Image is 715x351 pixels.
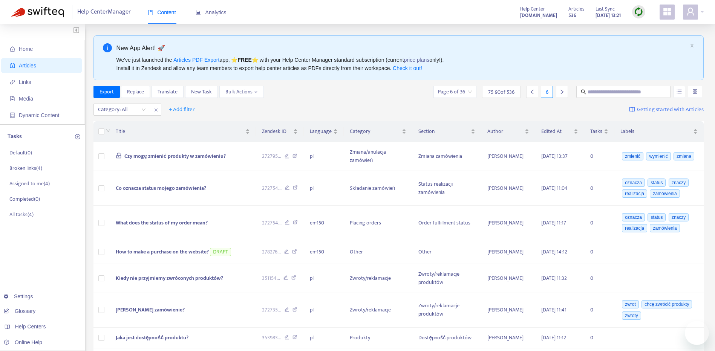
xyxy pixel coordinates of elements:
span: New Task [191,88,212,96]
td: [PERSON_NAME] [481,142,535,171]
td: pl [304,171,344,206]
th: Edited At [535,121,585,142]
a: Getting started with Articles [629,104,704,116]
a: Articles PDF Export [173,57,219,63]
p: Completed ( 0 ) [9,195,40,203]
td: 0 [584,264,614,293]
span: wymienić [646,152,671,160]
span: Section [418,127,469,136]
span: 272754 ... [262,184,282,192]
a: [DOMAIN_NAME] [520,11,557,20]
span: [DATE] 11:12 [541,333,566,342]
td: Zmiana zamówienia [412,142,481,171]
span: file-image [10,96,15,101]
span: lock [116,153,122,159]
td: [PERSON_NAME] [481,293,535,328]
span: unordered-list [677,89,682,94]
strong: 536 [568,11,576,20]
td: [PERSON_NAME] [481,171,535,206]
span: Help Centers [15,324,46,330]
p: All tasks ( 4 ) [9,211,34,218]
td: pl [304,328,344,348]
span: How to make a purchase on the website? [116,247,209,256]
td: Placing orders [344,206,412,240]
a: price plans [404,57,430,63]
b: FREE [237,57,251,63]
span: Tasks [590,127,602,136]
td: en-150 [304,206,344,240]
span: Export [100,88,114,96]
span: 351154 ... [262,274,280,282]
span: [DATE] 14:12 [541,247,567,256]
span: container [10,113,15,118]
span: zamówienia [650,224,680,232]
td: 0 [584,171,614,206]
button: Export [93,86,120,98]
td: 0 [584,240,614,264]
th: Zendesk ID [256,121,304,142]
span: close [151,105,161,114]
button: Translate [152,86,184,98]
th: Labels [614,121,704,142]
img: image-link [629,107,635,113]
span: oznacza [622,179,645,187]
button: unordered-list [674,86,685,98]
td: pl [304,142,344,171]
span: Category [350,127,400,136]
span: user [686,7,695,16]
span: [DATE] 11:17 [541,218,566,227]
span: 272754 ... [262,219,282,227]
iframe: Przycisk uruchamiania okna komunikatora, konwersacja w toku [685,321,709,345]
span: account-book [10,63,15,68]
span: 272795 ... [262,152,281,160]
td: [PERSON_NAME] [481,206,535,240]
span: Replace [127,88,144,96]
span: 278276 ... [262,248,281,256]
span: Author [487,127,523,136]
span: DRAFT [210,248,231,256]
th: Category [344,121,412,142]
span: zwrot [622,300,639,308]
span: home [10,46,15,52]
img: sync.dc5367851b00ba804db3.png [634,7,643,17]
div: New App Alert! 🚀 [116,43,687,53]
span: book [148,10,153,15]
div: We've just launched the app, ⭐ ⭐️ with your Help Center Manager standard subscription (current on... [116,56,687,72]
span: Links [19,79,31,85]
th: Title [110,121,256,142]
span: Analytics [196,9,227,15]
div: 6 [541,86,553,98]
p: Tasks [8,132,22,141]
span: down [106,128,110,133]
span: down [254,90,258,94]
span: info-circle [103,43,112,52]
a: Settings [4,293,33,299]
span: [PERSON_NAME] zamówienie? [116,305,185,314]
span: [DATE] 11:04 [541,184,568,192]
td: [PERSON_NAME] [481,240,535,264]
span: Articles [19,63,36,69]
span: + Add filter [169,105,195,114]
p: Assigned to me ( 4 ) [9,180,50,188]
span: left [530,89,535,95]
span: search [581,89,586,95]
strong: [DATE] 13:21 [596,11,621,20]
span: Title [116,127,244,136]
span: zwroty [622,311,641,320]
td: 0 [584,328,614,348]
td: Zwroty/reklamacje [344,293,412,328]
span: Kiedy nie przyjmiemy zwróconych produktów? [116,274,223,282]
span: Help Center Manager [77,5,131,19]
th: Author [481,121,535,142]
span: Last Sync [596,5,615,13]
td: pl [304,264,344,293]
a: Online Help [4,339,42,345]
span: right [559,89,565,95]
span: chcę zwrócić produkty [642,300,692,308]
span: Co oznacza status mojego zamówienia? [116,184,206,192]
span: 353983 ... [262,334,281,342]
th: Tasks [584,121,614,142]
td: 0 [584,206,614,240]
span: Edited At [541,127,573,136]
p: Default ( 0 ) [9,149,32,157]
